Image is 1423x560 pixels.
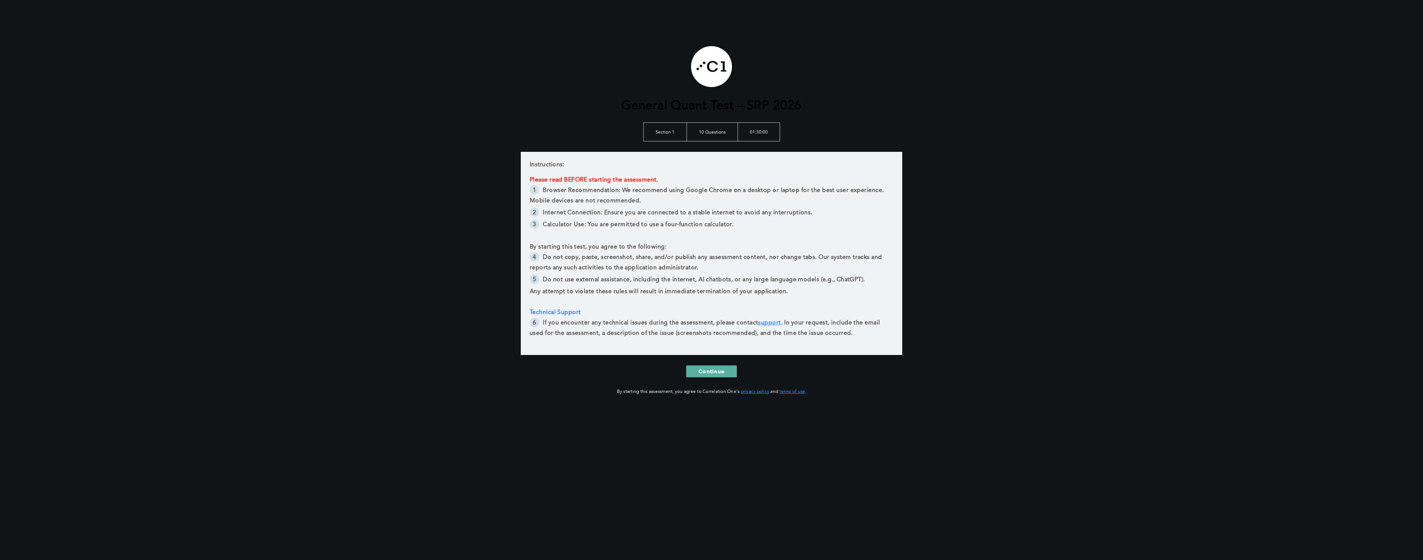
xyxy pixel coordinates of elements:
span: Please read BEFORE starting the assessment. [530,177,658,183]
a: privacy policy [741,390,770,394]
span: Internet Connection: Ensure you are connected to a stable internet to avoid any interruptions. [543,210,812,216]
td: 10 Questions [687,122,738,141]
span: Browser Recommendation: We recommend using Google Chrome on a desktop or laptop for the best user... [530,188,885,204]
div: By starting this assessment, you agree to Correlation One's and . [617,388,806,396]
a: support [758,320,781,326]
a: terms of use [779,390,805,394]
span: Continue [698,368,725,375]
span: Any attempt to violate these rules will result in immediate termination of your application. [530,289,788,295]
td: Section 1 [643,122,687,141]
span: By starting this test, you agree to the following: [530,244,666,250]
h1: General Quant Test – SRP 2026 [621,99,801,114]
span: . In your request, include the email used for the assessment, a description of the issue (screens... [530,320,882,336]
div: Instructions: [521,152,902,355]
img: G-Research [691,46,732,87]
span: Do not copy, paste, screenshot, share, and/or publish any assessment content, nor change tabs. Ou... [530,255,884,271]
span: Do not use external assistance, including the internet, AI chatbots, or any large language models... [543,277,865,283]
span: Calculator Use: You are permitted to use a four-function calculator. [543,222,733,228]
span: If you encounter any technical issues during the assessment, please contact [543,320,758,326]
span: Technical Support [530,310,581,316]
button: Continue [686,365,737,377]
td: 01:30:00 [738,122,780,141]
